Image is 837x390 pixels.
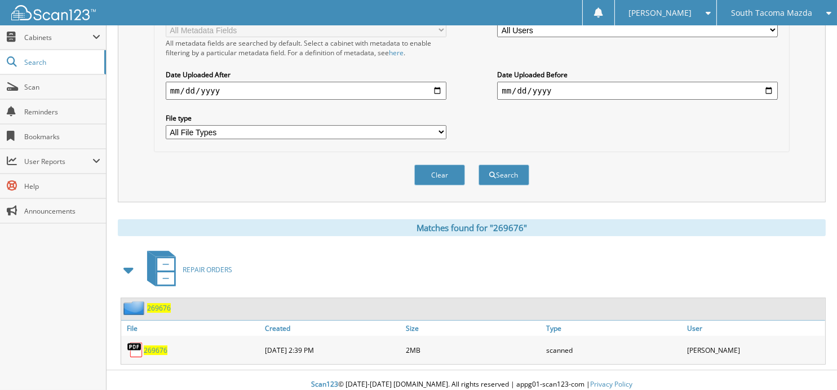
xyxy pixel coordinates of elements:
[24,181,100,191] span: Help
[24,107,100,117] span: Reminders
[389,48,404,57] a: here
[24,82,100,92] span: Scan
[140,247,232,292] a: REPAIR ORDERS
[24,57,99,67] span: Search
[183,265,232,274] span: REPAIR ORDERS
[166,82,446,100] input: start
[414,165,465,185] button: Clear
[166,113,446,123] label: File type
[24,157,92,166] span: User Reports
[262,339,403,361] div: [DATE] 2:39 PM
[24,33,92,42] span: Cabinets
[590,379,632,389] a: Privacy Policy
[166,38,446,57] div: All metadata fields are searched by default. Select a cabinet with metadata to enable filtering b...
[144,345,167,355] a: 269676
[497,70,778,79] label: Date Uploaded Before
[127,342,144,358] img: PDF.png
[403,339,544,361] div: 2MB
[731,10,812,16] span: South Tacoma Mazda
[543,321,684,336] a: Type
[123,301,147,315] img: folder2.png
[121,321,262,336] a: File
[11,5,96,20] img: scan123-logo-white.svg
[147,303,171,313] a: 269676
[543,339,684,361] div: scanned
[403,321,544,336] a: Size
[118,219,826,236] div: Matches found for "269676"
[24,206,100,216] span: Announcements
[497,82,778,100] input: end
[684,321,825,336] a: User
[24,132,100,141] span: Bookmarks
[628,10,692,16] span: [PERSON_NAME]
[781,336,837,390] iframe: Chat Widget
[684,339,825,361] div: [PERSON_NAME]
[479,165,529,185] button: Search
[166,70,446,79] label: Date Uploaded After
[262,321,403,336] a: Created
[311,379,338,389] span: Scan123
